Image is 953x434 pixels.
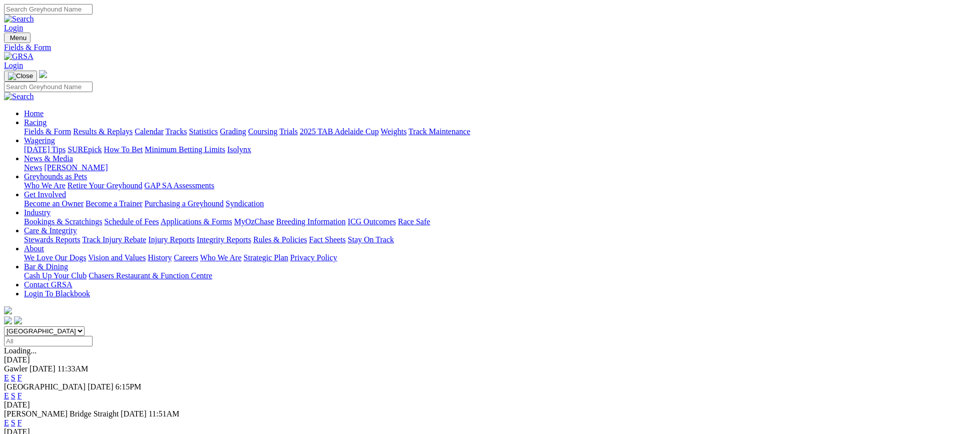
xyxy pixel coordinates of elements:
a: Cash Up Your Club [24,271,87,280]
a: Contact GRSA [24,280,72,289]
a: GAP SA Assessments [145,181,215,190]
div: Greyhounds as Pets [24,181,949,190]
a: Race Safe [398,217,430,226]
div: Racing [24,127,949,136]
span: [DATE] [88,382,114,391]
a: Integrity Reports [197,235,251,244]
a: Bar & Dining [24,262,68,271]
a: Fields & Form [24,127,71,136]
a: Stay On Track [348,235,394,244]
a: Fact Sheets [309,235,346,244]
img: logo-grsa-white.png [39,70,47,78]
a: Bookings & Scratchings [24,217,102,226]
a: 2025 TAB Adelaide Cup [300,127,379,136]
a: Track Maintenance [409,127,470,136]
span: 6:15PM [116,382,142,391]
a: Chasers Restaurant & Function Centre [89,271,212,280]
a: MyOzChase [234,217,274,226]
a: Results & Replays [73,127,133,136]
a: Breeding Information [276,217,346,226]
a: Racing [24,118,47,127]
img: logo-grsa-white.png [4,306,12,314]
a: Wagering [24,136,55,145]
a: S [11,373,16,382]
span: Loading... [4,346,37,355]
a: How To Bet [104,145,143,154]
img: GRSA [4,52,34,61]
a: Login [4,61,23,70]
a: About [24,244,44,253]
a: F [18,373,22,382]
a: Greyhounds as Pets [24,172,87,181]
img: Search [4,15,34,24]
a: Coursing [248,127,278,136]
a: Fields & Form [4,43,949,52]
span: 11:51AM [149,409,180,418]
a: Weights [381,127,407,136]
span: [DATE] [30,364,56,373]
a: F [18,391,22,400]
a: Isolynx [227,145,251,154]
input: Select date [4,336,93,346]
a: Industry [24,208,51,217]
a: [DATE] Tips [24,145,66,154]
a: F [18,418,22,427]
a: Careers [174,253,198,262]
img: facebook.svg [4,316,12,324]
a: Who We Are [200,253,242,262]
span: [PERSON_NAME] Bridge Straight [4,409,119,418]
a: E [4,418,9,427]
div: [DATE] [4,400,949,409]
a: Strategic Plan [244,253,288,262]
a: Minimum Betting Limits [145,145,225,154]
a: S [11,391,16,400]
a: News [24,163,42,172]
a: [PERSON_NAME] [44,163,108,172]
input: Search [4,4,93,15]
div: Wagering [24,145,949,154]
span: Gawler [4,364,28,373]
div: Industry [24,217,949,226]
div: Care & Integrity [24,235,949,244]
div: [DATE] [4,355,949,364]
a: Who We Are [24,181,66,190]
a: Care & Integrity [24,226,77,235]
img: twitter.svg [14,316,22,324]
input: Search [4,82,93,92]
a: Get Involved [24,190,66,199]
a: Statistics [189,127,218,136]
a: We Love Our Dogs [24,253,86,262]
a: ICG Outcomes [348,217,396,226]
a: Trials [279,127,298,136]
a: E [4,391,9,400]
a: Stewards Reports [24,235,80,244]
a: Schedule of Fees [104,217,159,226]
a: Applications & Forms [161,217,232,226]
button: Toggle navigation [4,33,31,43]
a: Vision and Values [88,253,146,262]
a: Login To Blackbook [24,289,90,298]
a: Privacy Policy [290,253,337,262]
div: Get Involved [24,199,949,208]
a: Injury Reports [148,235,195,244]
img: Close [8,72,33,80]
div: News & Media [24,163,949,172]
a: E [4,373,9,382]
div: Bar & Dining [24,271,949,280]
a: SUREpick [68,145,102,154]
span: Menu [10,34,27,42]
img: Search [4,92,34,101]
a: Rules & Policies [253,235,307,244]
a: Login [4,24,23,32]
a: S [11,418,16,427]
button: Toggle navigation [4,71,37,82]
a: Become a Trainer [86,199,143,208]
a: Become an Owner [24,199,84,208]
a: Tracks [166,127,187,136]
span: [GEOGRAPHIC_DATA] [4,382,86,391]
a: Calendar [135,127,164,136]
a: Syndication [226,199,264,208]
a: Purchasing a Greyhound [145,199,224,208]
span: 11:33AM [58,364,89,373]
